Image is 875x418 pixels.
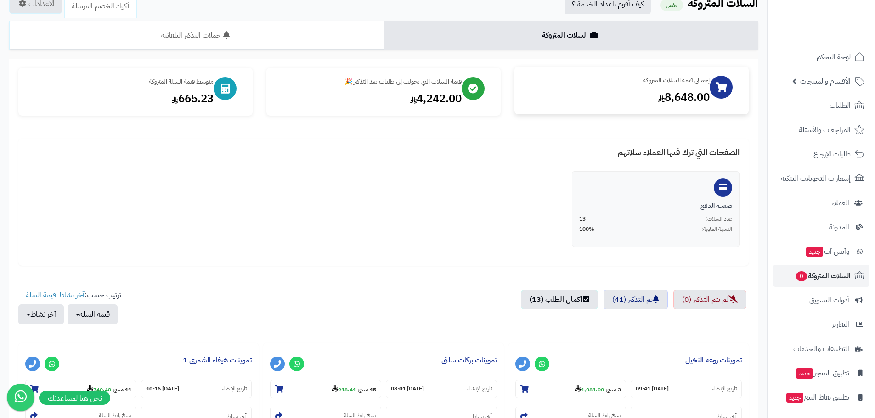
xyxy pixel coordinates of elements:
[795,367,849,379] span: تطبيق المتجر
[28,77,214,86] div: متوسط قيمة السلة المتروكة
[467,385,492,393] small: تاريخ الإنشاء
[87,385,111,394] strong: 740.48
[579,215,586,223] span: 13
[25,380,136,398] section: 11 منتج-740.48
[222,385,247,393] small: تاريخ الإنشاء
[831,196,849,209] span: العملاء
[785,391,849,404] span: تطبيق نقاط البيع
[773,46,869,68] a: لوحة التحكم
[796,271,807,282] span: 0
[796,368,813,379] span: جديد
[384,21,758,50] a: السلات المتروكة
[579,225,594,233] span: 100%
[773,362,869,384] a: تطبيق المتجرجديد
[773,167,869,189] a: إشعارات التحويلات البنكية
[441,355,497,366] a: تموينات بركات سلتى
[817,50,851,63] span: لوحة التحكم
[809,294,849,307] span: أدوات التسويق
[712,385,737,393] small: تاريخ الإنشاء
[579,201,732,211] div: صفحة الدفع
[795,269,851,282] span: السلات المتروكة
[332,385,376,394] small: -
[773,216,869,238] a: المدونة
[575,385,604,394] strong: 1,081.00
[773,313,869,335] a: التقارير
[26,290,56,301] a: قيمة السلة
[793,342,849,355] span: التطبيقات والخدمات
[773,119,869,141] a: المراجعات والأسئلة
[829,221,849,234] span: المدونة
[773,240,869,262] a: وآتس آبجديد
[575,385,621,394] small: -
[773,95,869,117] a: الطلبات
[604,290,668,309] a: تم التذكير (41)
[813,148,851,161] span: طلبات الإرجاع
[146,385,179,393] strong: [DATE] 10:16
[87,385,131,394] small: -
[773,338,869,360] a: التطبيقات والخدمات
[830,99,851,112] span: الطلبات
[270,380,381,398] section: 15 منتج-918.41
[515,380,627,398] section: 3 منتج-1,081.00
[276,77,462,86] div: قيمة السلات التي تحولت إلى طلبات بعد التذكير 🎉
[636,385,669,393] strong: [DATE] 09:41
[524,89,710,105] div: 8,648.00
[781,172,851,185] span: إشعارات التحويلات البنكية
[799,123,851,136] span: المراجعات والأسئلة
[701,225,732,233] span: النسبة المئوية:
[805,245,849,258] span: وآتس آب
[800,75,851,88] span: الأقسام والمنتجات
[358,385,376,394] strong: 15 منتج
[813,15,866,34] img: logo-2.png
[773,386,869,408] a: تطبيق نقاط البيعجديد
[606,385,621,394] strong: 3 منتج
[113,385,131,394] strong: 11 منتج
[18,290,121,324] ul: ترتيب حسب: -
[832,318,849,331] span: التقارير
[183,355,252,366] a: تموينات هيفاء الشمرى 1
[773,265,869,287] a: السلات المتروكة0
[786,393,803,403] span: جديد
[524,76,710,85] div: إجمالي قيمة السلات المتروكة
[685,355,742,366] a: تموينات روعه النخيل
[773,192,869,214] a: العملاء
[9,21,384,50] a: حملات التذكير التلقائية
[806,247,823,257] span: جديد
[18,304,64,324] button: آخر نشاط
[28,148,740,162] h4: الصفحات التي ترك فيها العملاء سلاتهم
[673,290,746,309] a: لم يتم التذكير (0)
[391,385,424,393] strong: [DATE] 08:01
[773,143,869,165] a: طلبات الإرجاع
[68,304,118,324] button: قيمة السلة
[773,289,869,311] a: أدوات التسويق
[276,91,462,106] div: 4,242.00
[59,290,85,301] a: آخر نشاط
[332,385,356,394] strong: 918.41
[521,290,598,309] a: اكمال الطلب (13)
[706,215,732,223] span: عدد السلات:
[28,91,214,106] div: 665.23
